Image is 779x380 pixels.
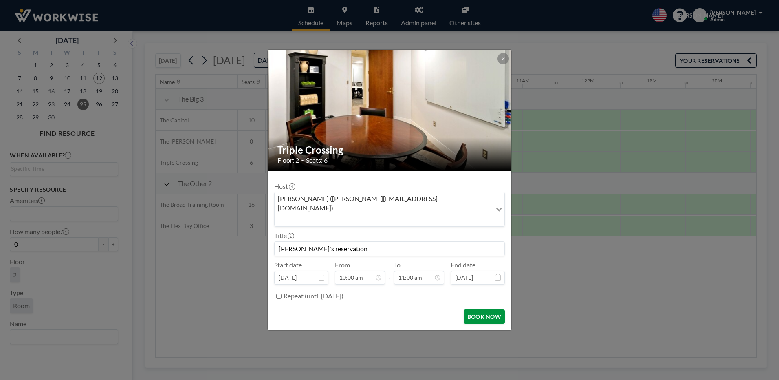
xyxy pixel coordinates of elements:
input: Search for option [275,214,491,225]
span: [PERSON_NAME] ([PERSON_NAME][EMAIL_ADDRESS][DOMAIN_NAME]) [276,194,490,212]
div: Search for option [275,192,504,226]
span: Seats: 6 [306,156,328,164]
label: From [335,261,350,269]
h2: Triple Crossing [277,144,502,156]
label: Repeat (until [DATE]) [284,292,343,300]
span: • [301,157,304,163]
input: Jean's reservation [275,242,504,256]
button: BOOK NOW [464,309,505,324]
img: 537.jpg [268,18,512,202]
label: To [394,261,401,269]
label: Host [274,182,295,190]
span: - [388,264,391,282]
label: Title [274,232,293,240]
span: Floor: 2 [277,156,299,164]
label: End date [451,261,475,269]
label: Start date [274,261,302,269]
